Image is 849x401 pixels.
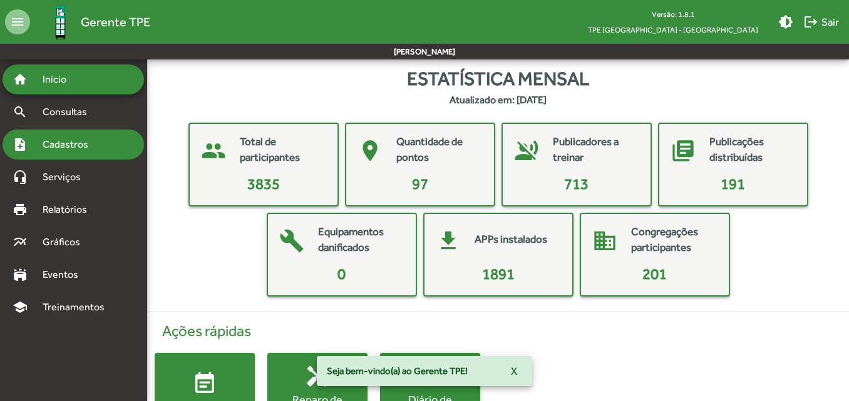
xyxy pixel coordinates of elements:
[578,22,768,38] span: TPE [GEOGRAPHIC_DATA] - [GEOGRAPHIC_DATA]
[318,224,403,256] mat-card-title: Equipamentos danificados
[578,6,768,22] div: Versão: 1.8.1
[35,267,95,282] span: Eventos
[35,170,98,185] span: Serviços
[13,104,28,119] mat-icon: search
[273,222,311,260] mat-icon: build
[35,104,103,119] span: Consultas
[35,202,103,217] span: Relatórios
[247,175,280,192] span: 3835
[327,365,468,377] span: Seja bem-vindo(a) ao Gerente TPE!
[35,300,120,315] span: Treinamentos
[508,132,545,170] mat-icon: voice_over_off
[351,132,389,170] mat-icon: place
[586,222,624,260] mat-icon: domain
[240,134,325,166] mat-card-title: Total de participantes
[192,372,217,397] mat-icon: event_note
[778,14,793,29] mat-icon: brightness_medium
[631,224,716,256] mat-card-title: Congregações participantes
[13,300,28,315] mat-icon: school
[475,231,547,248] mat-card-title: APPs instalados
[13,235,28,250] mat-icon: multiline_chart
[642,265,667,282] span: 201
[709,134,795,166] mat-card-title: Publicações distribuídas
[155,322,841,340] h4: Ações rápidas
[81,12,150,32] span: Gerente TPE
[195,132,232,170] mat-icon: people
[721,175,745,192] span: 191
[13,170,28,185] mat-icon: headset_mic
[35,137,105,152] span: Cadastros
[798,11,844,33] button: Sair
[35,72,85,87] span: Início
[511,360,517,382] span: X
[482,265,515,282] span: 1891
[13,267,28,282] mat-icon: stadium
[13,72,28,87] mat-icon: home
[564,175,589,192] span: 713
[664,132,702,170] mat-icon: library_books
[803,14,818,29] mat-icon: logout
[13,202,28,217] mat-icon: print
[430,222,467,260] mat-icon: get_app
[407,64,589,93] span: Estatística mensal
[450,93,547,108] strong: Atualizado em: [DATE]
[396,134,481,166] mat-card-title: Quantidade de pontos
[13,137,28,152] mat-icon: note_add
[30,2,150,43] a: Gerente TPE
[337,265,346,282] span: 0
[5,9,30,34] mat-icon: menu
[501,360,527,382] button: X
[412,175,428,192] span: 97
[35,235,97,250] span: Gráficos
[803,11,839,33] span: Sair
[40,2,81,43] img: Logo
[553,134,638,166] mat-card-title: Publicadores a treinar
